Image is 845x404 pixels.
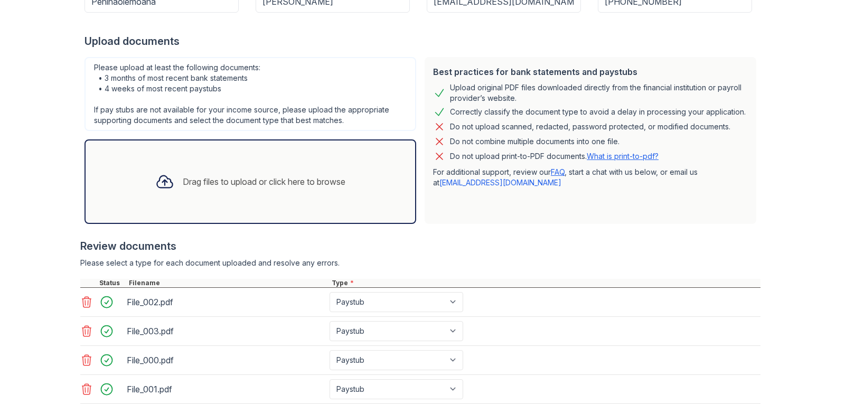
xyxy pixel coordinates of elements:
div: File_003.pdf [127,323,325,340]
div: Upload documents [84,34,760,49]
div: Correctly classify the document type to avoid a delay in processing your application. [450,106,746,118]
div: Review documents [80,239,760,253]
p: For additional support, review our , start a chat with us below, or email us at [433,167,748,188]
div: Do not combine multiple documents into one file. [450,135,619,148]
div: Best practices for bank statements and paystubs [433,65,748,78]
a: What is print-to-pdf? [587,152,659,161]
p: Do not upload print-to-PDF documents. [450,151,659,162]
div: File_002.pdf [127,294,325,311]
div: File_001.pdf [127,381,325,398]
div: Upload original PDF files downloaded directly from the financial institution or payroll provider’... [450,82,748,104]
div: Drag files to upload or click here to browse [183,175,345,188]
a: [EMAIL_ADDRESS][DOMAIN_NAME] [439,178,561,187]
div: Type [330,279,760,287]
div: Please select a type for each document uploaded and resolve any errors. [80,258,760,268]
a: FAQ [551,167,565,176]
div: Filename [127,279,330,287]
div: Status [97,279,127,287]
div: File_000.pdf [127,352,325,369]
div: Please upload at least the following documents: • 3 months of most recent bank statements • 4 wee... [84,57,416,131]
div: Do not upload scanned, redacted, password protected, or modified documents. [450,120,730,133]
